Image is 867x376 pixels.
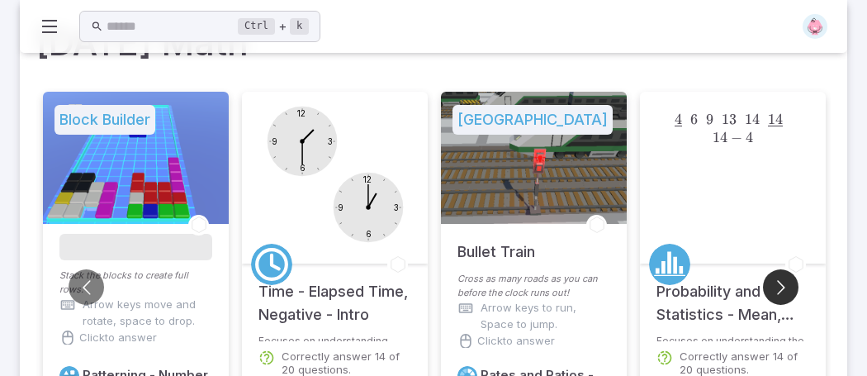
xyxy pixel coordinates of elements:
[803,14,827,39] img: hexagon.svg
[675,111,682,128] span: 4
[258,264,411,326] h5: Time - Elapsed Time, Negative - Intro
[272,136,277,146] text: 9
[69,269,104,305] button: Go to previous slide
[745,111,760,128] span: 14
[79,330,212,363] p: Click to answer questions.
[722,111,737,128] span: 13
[290,18,309,35] kbd: k
[238,17,309,36] div: +
[338,202,343,212] text: 9
[731,129,742,146] span: −
[706,111,713,128] span: 9
[251,243,292,284] a: Time
[327,136,332,146] text: 3
[365,229,371,239] text: 6
[299,163,305,173] text: 6
[768,111,783,128] span: 14
[363,174,372,184] text: 12
[649,243,690,284] a: Statistics
[83,297,212,330] p: Arrow keys move and rotate, space to drop.
[682,114,684,124] span: ​
[452,105,613,135] h5: [GEOGRAPHIC_DATA]
[690,111,698,128] span: 6
[656,335,809,341] p: Focuses on understanding the definitions of mean, median, mode, and range.
[238,18,275,35] kbd: Ctrl
[783,114,784,124] span: ​
[656,264,809,326] h5: Probability and Statistics - Mean, Median, and Mode - Intro
[457,224,535,264] h5: Bullet Train
[713,129,727,146] span: 14
[481,300,610,333] p: Arrow keys to run, Space to jump.
[680,350,809,376] p: Correctly answer 14 of 20 questions.
[59,269,212,297] p: Stack the blocks to create full rows.
[54,105,155,135] h5: Block Builder
[763,269,798,305] button: Go to next slide
[457,272,610,300] p: Cross as many roads as you can before the clock runs out!
[477,333,610,366] p: Click to answer questions.
[258,335,411,341] p: Focuses on understanding changes in time.
[393,202,398,212] text: 3
[746,129,753,146] span: 4
[297,108,306,118] text: 12
[282,350,411,376] p: Correctly answer 14 of 20 questions.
